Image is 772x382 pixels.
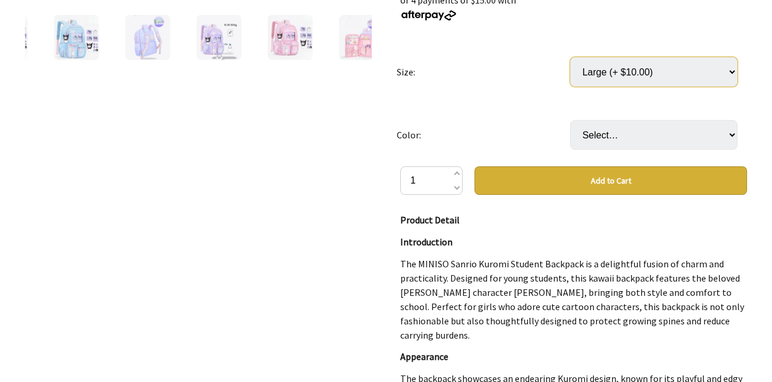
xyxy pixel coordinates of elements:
img: MINISO Sanrio Kuromi Student Backpack – Kawaii Reduce Burden Protect Spine Kids Schoolbag, Cute C... [197,15,242,60]
strong: Appearance [400,351,448,362]
td: Size: [397,40,570,103]
img: MINISO Sanrio Kuromi Student Backpack – Kawaii Reduce Burden Protect Spine Kids Schoolbag, Cute C... [54,15,99,60]
img: MINISO Sanrio Kuromi Student Backpack – Kawaii Reduce Burden Protect Spine Kids Schoolbag, Cute C... [339,15,384,60]
img: MINISO Sanrio Kuromi Student Backpack – Kawaii Reduce Burden Protect Spine Kids Schoolbag, Cute C... [268,15,313,60]
img: Afterpay [400,10,457,21]
p: The MINISO Sanrio Kuromi Student Backpack is a delightful fusion of charm and practicality. Desig... [400,257,747,342]
strong: Introduction [400,236,453,248]
td: Color: [397,103,570,166]
img: MINISO Sanrio Kuromi Student Backpack – Kawaii Reduce Burden Protect Spine Kids Schoolbag, Cute C... [125,15,170,60]
button: Add to Cart [474,166,747,195]
strong: Product Detail [400,214,460,226]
